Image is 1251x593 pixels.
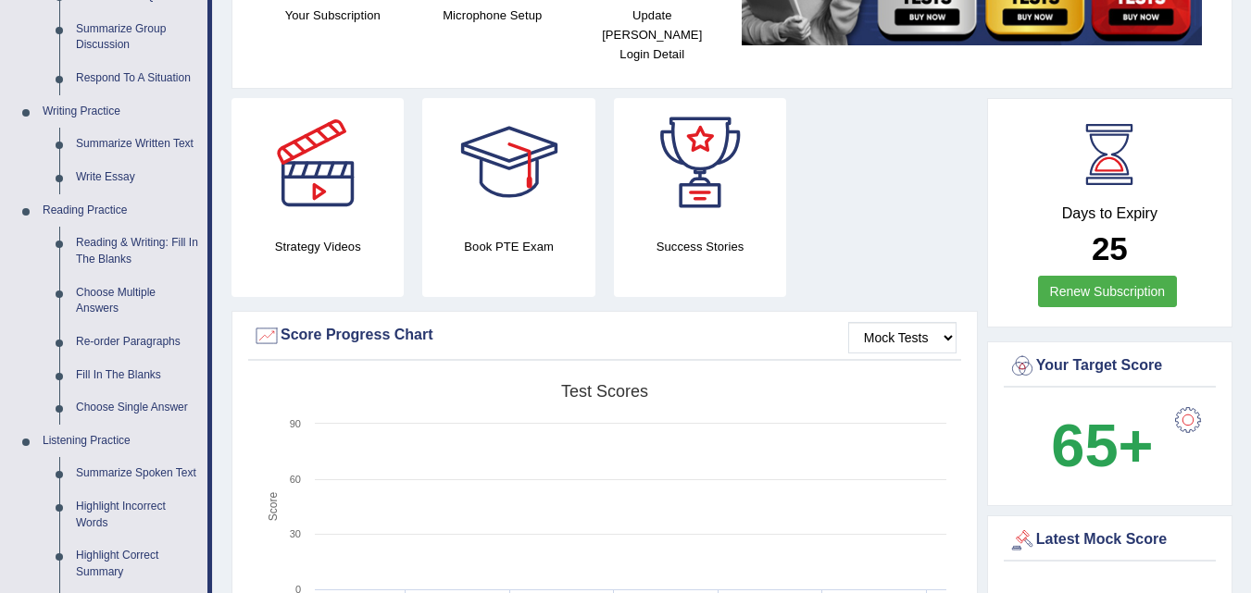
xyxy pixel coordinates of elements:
b: 25 [1092,230,1128,266]
a: Listening Practice [34,425,207,458]
a: Reading Practice [34,194,207,228]
text: 30 [290,528,301,539]
a: Highlight Incorrect Words [68,490,207,539]
h4: Your Subscription [262,6,404,25]
a: Summarize Written Text [68,128,207,161]
b: 65+ [1051,412,1153,479]
a: Choose Multiple Answers [68,277,207,326]
a: Writing Practice [34,95,207,129]
a: Respond To A Situation [68,62,207,95]
h4: Book PTE Exam [422,237,594,256]
h4: Strategy Videos [231,237,404,256]
a: Write Essay [68,161,207,194]
a: Highlight Correct Summary [68,539,207,588]
h4: Update [PERSON_NAME] Login Detail [582,6,723,64]
a: Choose Single Answer [68,391,207,425]
div: Latest Mock Score [1008,526,1211,554]
h4: Days to Expiry [1008,205,1211,222]
h4: Microphone Setup [422,6,564,25]
h4: Success Stories [614,237,786,256]
a: Reading & Writing: Fill In The Blanks [68,227,207,276]
div: Your Target Score [1008,352,1211,380]
div: Score Progress Chart [253,322,957,350]
a: Re-order Paragraphs [68,326,207,359]
tspan: Test scores [561,382,648,401]
a: Fill In The Blanks [68,359,207,392]
tspan: Score [267,492,280,522]
a: Renew Subscription [1038,276,1178,307]
a: Summarize Group Discussion [68,13,207,62]
text: 90 [290,418,301,429]
text: 60 [290,474,301,485]
a: Summarize Spoken Text [68,457,207,490]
